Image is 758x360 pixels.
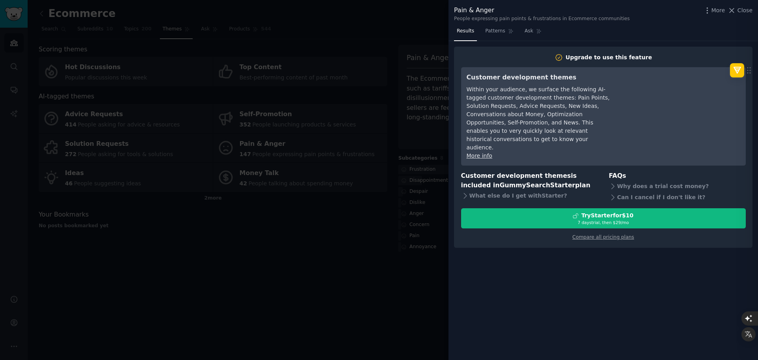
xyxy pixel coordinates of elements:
iframe: YouTube video player [622,73,740,132]
span: Results [457,28,474,35]
div: Within your audience, we surface the following AI-tagged customer development themes: Pain Points... [467,85,611,152]
a: Ask [522,25,544,41]
h3: FAQs [609,171,746,181]
h3: Customer development themes [467,73,611,83]
button: TryStarterfor$107 daystrial, then $29/mo [461,208,746,228]
div: Upgrade to use this feature [566,53,652,62]
a: More info [467,153,492,159]
span: GummySearch Starter [499,181,575,189]
div: Try Starter for $10 [581,211,633,220]
div: People expressing pain points & frustrations in Ecommerce communities [454,15,630,23]
div: Can I cancel if I don't like it? [609,192,746,203]
h3: Customer development themes is included in plan [461,171,598,190]
span: Close [737,6,752,15]
a: Results [454,25,477,41]
span: More [711,6,725,15]
div: 7 days trial, then $ 29 /mo [462,220,745,225]
button: Close [728,6,752,15]
a: Compare all pricing plans [572,234,634,240]
div: Pain & Anger [454,6,630,15]
div: Why does a trial cost money? [609,181,746,192]
span: Ask [525,28,533,35]
span: Patterns [485,28,505,35]
a: Patterns [482,25,516,41]
div: What else do I get with Starter ? [461,190,598,202]
button: More [703,6,725,15]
